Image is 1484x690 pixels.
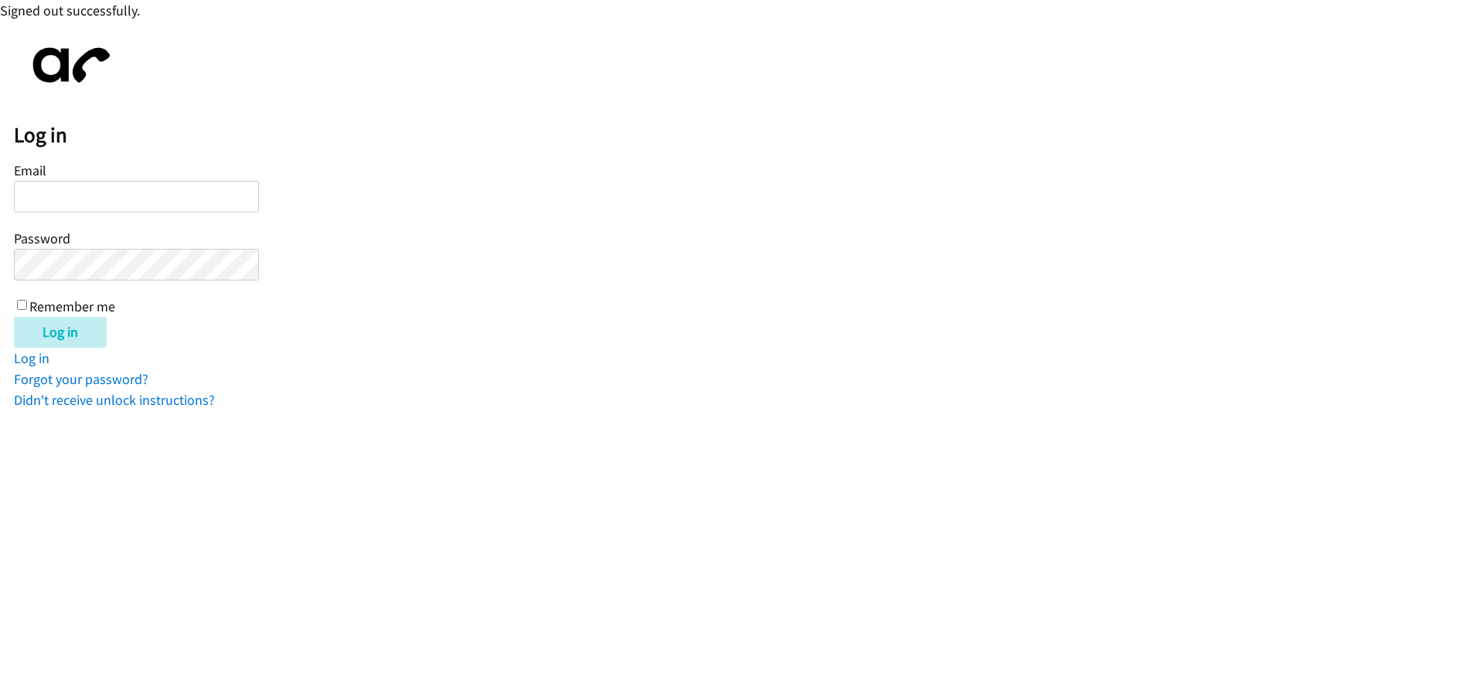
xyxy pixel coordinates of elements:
a: Log in [14,349,49,367]
label: Password [14,229,70,247]
a: Forgot your password? [14,370,148,388]
a: Didn't receive unlock instructions? [14,391,215,409]
label: Remember me [29,297,115,315]
label: Email [14,161,46,179]
img: aphone-8a226864a2ddd6a5e75d1ebefc011f4aa8f32683c2d82f3fb0802fe031f96514.svg [14,35,122,96]
input: Log in [14,317,107,348]
h2: Log in [14,122,1484,148]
